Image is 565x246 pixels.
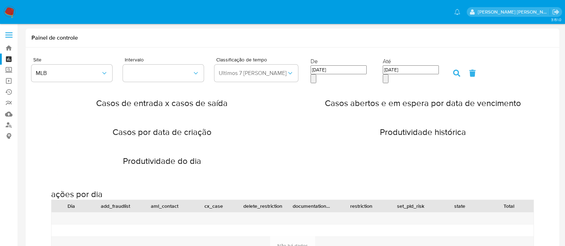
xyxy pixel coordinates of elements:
[33,57,125,62] span: Site
[31,34,554,41] h1: Painel de controle
[194,202,233,210] div: cx_case
[319,127,527,137] h2: Produtividade histórica
[36,70,101,77] span: MLB
[293,202,332,210] div: documentation_requested
[440,202,480,210] div: state
[219,70,287,77] span: Ultimos 7 [PERSON_NAME]
[51,189,534,200] h2: ações por dia
[31,65,112,82] button: MLB
[58,98,266,109] h2: Casos de entrada x casos de saída
[342,202,381,210] div: restriction
[216,57,311,62] span: Classificação de tempo
[58,127,266,137] h2: Casos por data de criação
[58,156,266,166] h2: Produtividade do dia
[243,202,283,210] div: delete_restriction
[56,202,86,210] div: Dia
[96,202,135,210] div: add_fraudlist
[383,57,391,65] label: Até
[311,57,318,65] label: De
[145,202,184,210] div: aml_contact
[214,65,298,82] button: Ultimos 7 [PERSON_NAME]
[319,98,527,109] h2: Casos abertos e em espera por data de vencimento
[125,57,216,62] span: Intervalo
[489,202,529,210] div: Total
[454,9,460,15] a: Notificações
[552,8,560,16] a: Sair
[478,9,550,15] p: alessandra.barbosa@mercadopago.com
[391,202,430,210] div: set_pld_risk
